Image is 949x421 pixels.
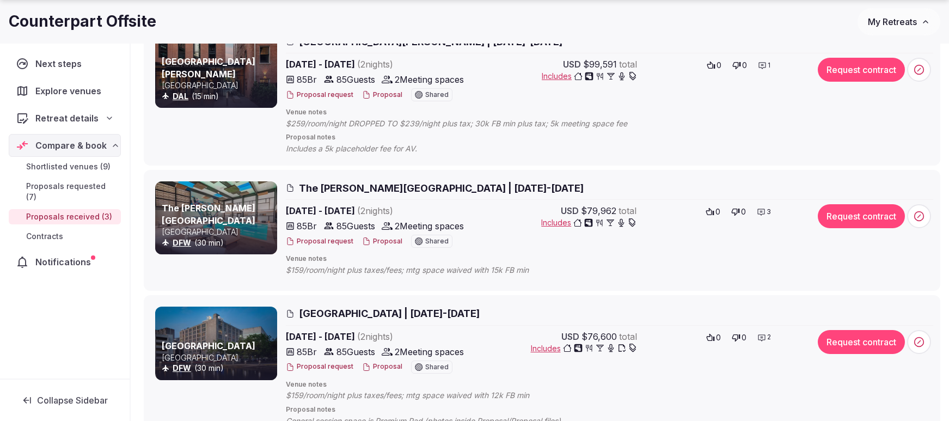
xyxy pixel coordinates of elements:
[395,219,464,233] span: 2 Meeting spaces
[173,238,191,247] a: DFW
[395,345,464,358] span: 2 Meeting spaces
[9,209,121,224] a: Proposals received (3)
[162,363,275,374] div: (30 min)
[26,231,63,242] span: Contracts
[162,227,275,237] p: [GEOGRAPHIC_DATA]
[728,204,749,219] button: 0
[286,330,477,343] span: [DATE] - [DATE]
[741,206,746,217] span: 0
[173,237,191,248] button: DFW
[728,330,750,345] button: 0
[362,362,402,371] button: Proposal
[26,211,112,222] span: Proposals received (3)
[286,204,477,217] span: [DATE] - [DATE]
[297,345,317,358] span: 85 Br
[286,108,933,117] span: Venue notes
[357,331,393,342] span: ( 2 night s )
[173,91,188,102] button: DAL
[162,340,255,351] a: [GEOGRAPHIC_DATA]
[286,380,933,389] span: Venue notes
[561,204,579,217] span: USD
[173,363,191,374] button: DFW
[173,91,188,101] a: DAL
[336,73,375,86] span: 85 Guests
[286,143,439,154] span: Includes a 5k placeholder fee for AV.
[162,56,255,79] a: [GEOGRAPHIC_DATA][PERSON_NAME]
[286,90,353,100] button: Proposal request
[286,254,933,264] span: Venue notes
[162,91,275,102] div: (15 min)
[581,204,616,217] span: $79,962
[425,91,449,98] span: Shared
[336,219,375,233] span: 85 Guests
[37,395,108,406] span: Collapse Sidebar
[35,57,86,70] span: Next steps
[35,84,106,97] span: Explore venues
[297,73,317,86] span: 85 Br
[703,330,724,345] button: 0
[336,345,375,358] span: 85 Guests
[619,330,637,343] span: total
[286,405,933,414] span: Proposal notes
[742,332,746,343] span: 0
[742,60,747,71] span: 0
[357,59,393,70] span: ( 2 night s )
[868,16,917,27] span: My Retreats
[297,219,317,233] span: 85 Br
[717,60,721,71] span: 0
[9,229,121,244] a: Contracts
[162,352,275,363] p: [GEOGRAPHIC_DATA]
[173,363,191,373] a: DFW
[9,52,121,75] a: Next steps
[35,139,107,152] span: Compare & book
[542,71,637,82] button: Includes
[425,238,449,245] span: Shared
[9,11,156,32] h1: Counterpart Offsite
[286,237,353,246] button: Proposal request
[286,362,353,371] button: Proposal request
[563,58,581,71] span: USD
[357,205,393,216] span: ( 2 night s )
[26,161,111,172] span: Shortlisted venues (9)
[702,204,724,219] button: 0
[619,58,637,71] span: total
[286,133,933,142] span: Proposal notes
[768,61,770,70] span: 1
[286,118,649,129] span: $259/room/night DROPPED TO $239/night plus tax; 30k FB min plus tax; 5k meeting space fee
[767,208,771,217] span: 3
[818,330,905,354] button: Request contract
[35,255,95,269] span: Notifications
[162,80,275,91] p: [GEOGRAPHIC_DATA]
[715,206,720,217] span: 0
[26,181,117,203] span: Proposals requested (7)
[286,265,550,276] span: $159/room/night plus taxes/fees; mtg space waived with 15k FB min
[767,333,771,342] span: 2
[299,307,480,320] span: [GEOGRAPHIC_DATA] | [DATE]-[DATE]
[581,330,617,343] span: $76,600
[858,8,940,35] button: My Retreats
[9,388,121,412] button: Collapse Sidebar
[286,58,477,71] span: [DATE] - [DATE]
[35,112,99,125] span: Retreat details
[531,343,637,354] button: Includes
[716,332,721,343] span: 0
[362,237,402,246] button: Proposal
[703,58,725,73] button: 0
[729,58,750,73] button: 0
[299,181,584,195] span: The [PERSON_NAME][GEOGRAPHIC_DATA] | [DATE]-[DATE]
[162,237,275,248] div: (30 min)
[541,217,636,228] button: Includes
[583,58,617,71] span: $99,591
[619,204,636,217] span: total
[9,159,121,174] a: Shortlisted venues (9)
[9,80,121,102] a: Explore venues
[286,390,551,401] span: $159/room/night plus taxes/fees; mtg space waived with 12k FB min
[395,73,464,86] span: 2 Meeting spaces
[362,90,402,100] button: Proposal
[818,58,905,82] button: Request contract
[162,203,255,225] a: The [PERSON_NAME][GEOGRAPHIC_DATA]
[561,330,579,343] span: USD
